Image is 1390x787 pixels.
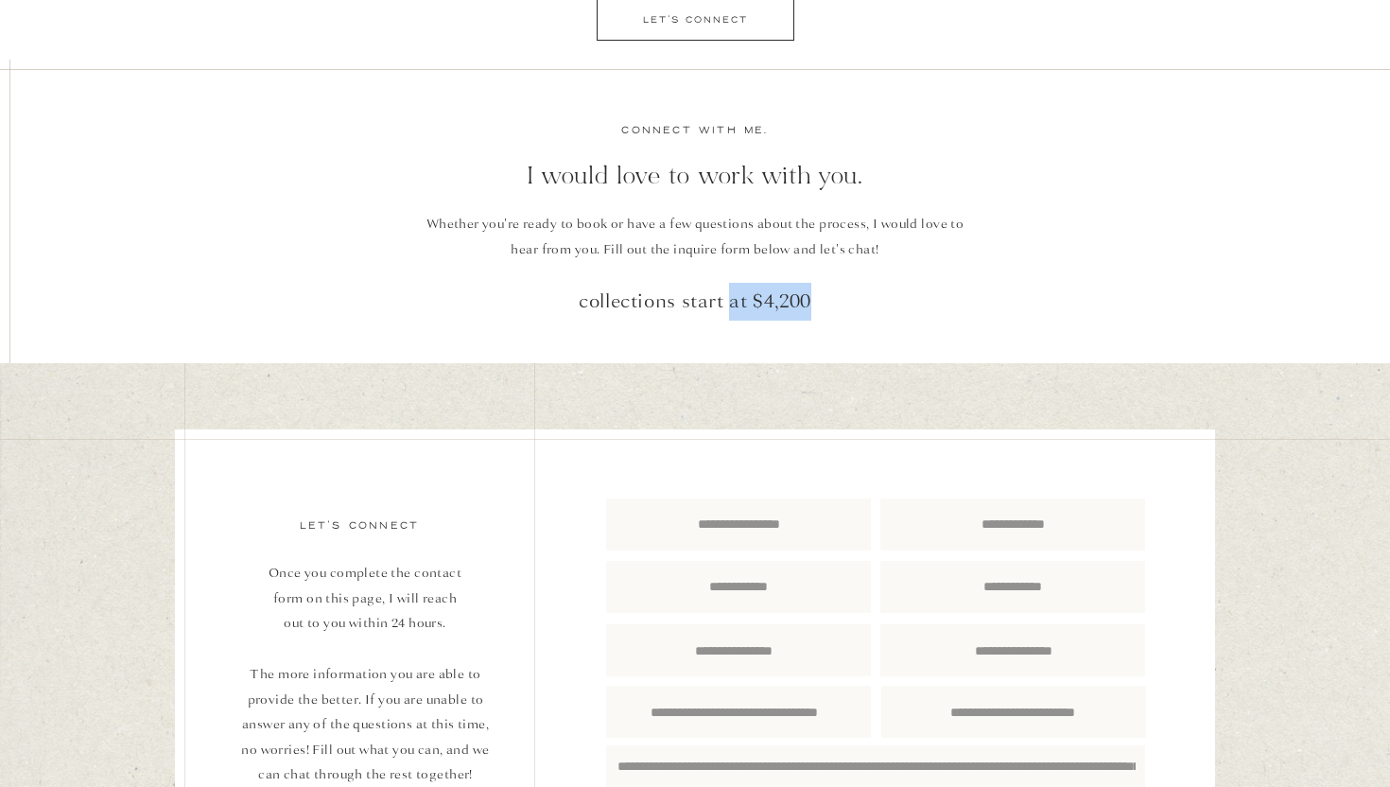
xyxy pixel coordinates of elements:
[411,212,979,268] p: Whether you're ready to book or have a few questions about the process, I would love to hear from...
[411,283,979,316] p: collections start at $4,200
[251,517,468,535] p: let's connect
[411,160,979,193] p: I would love to work with you.
[624,12,766,27] a: let's connect
[411,122,979,140] p: Connect with me.
[268,561,462,660] p: Once you complete the contact form on this page, I will reach out to you within 24 hours.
